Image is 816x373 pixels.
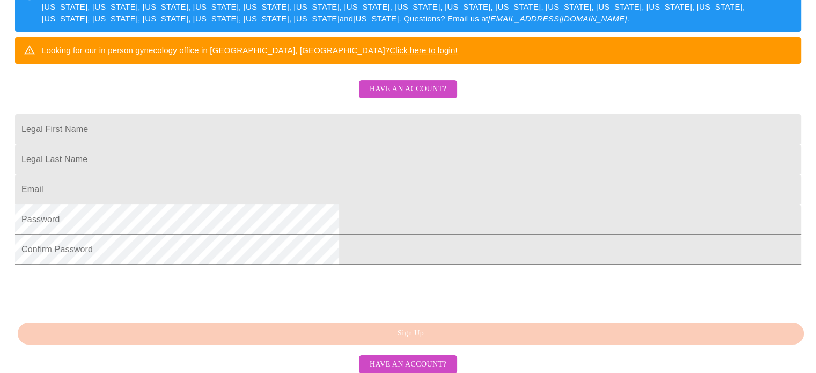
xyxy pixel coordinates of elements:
iframe: reCAPTCHA [15,270,178,312]
a: Have an account? [356,92,460,101]
button: Have an account? [359,80,457,99]
a: Have an account? [356,359,460,368]
span: Have an account? [370,83,446,96]
div: Looking for our in person gynecology office in [GEOGRAPHIC_DATA], [GEOGRAPHIC_DATA]? [42,40,458,60]
a: Click here to login! [389,46,458,55]
span: Have an account? [370,358,446,371]
em: [EMAIL_ADDRESS][DOMAIN_NAME] [488,14,627,23]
